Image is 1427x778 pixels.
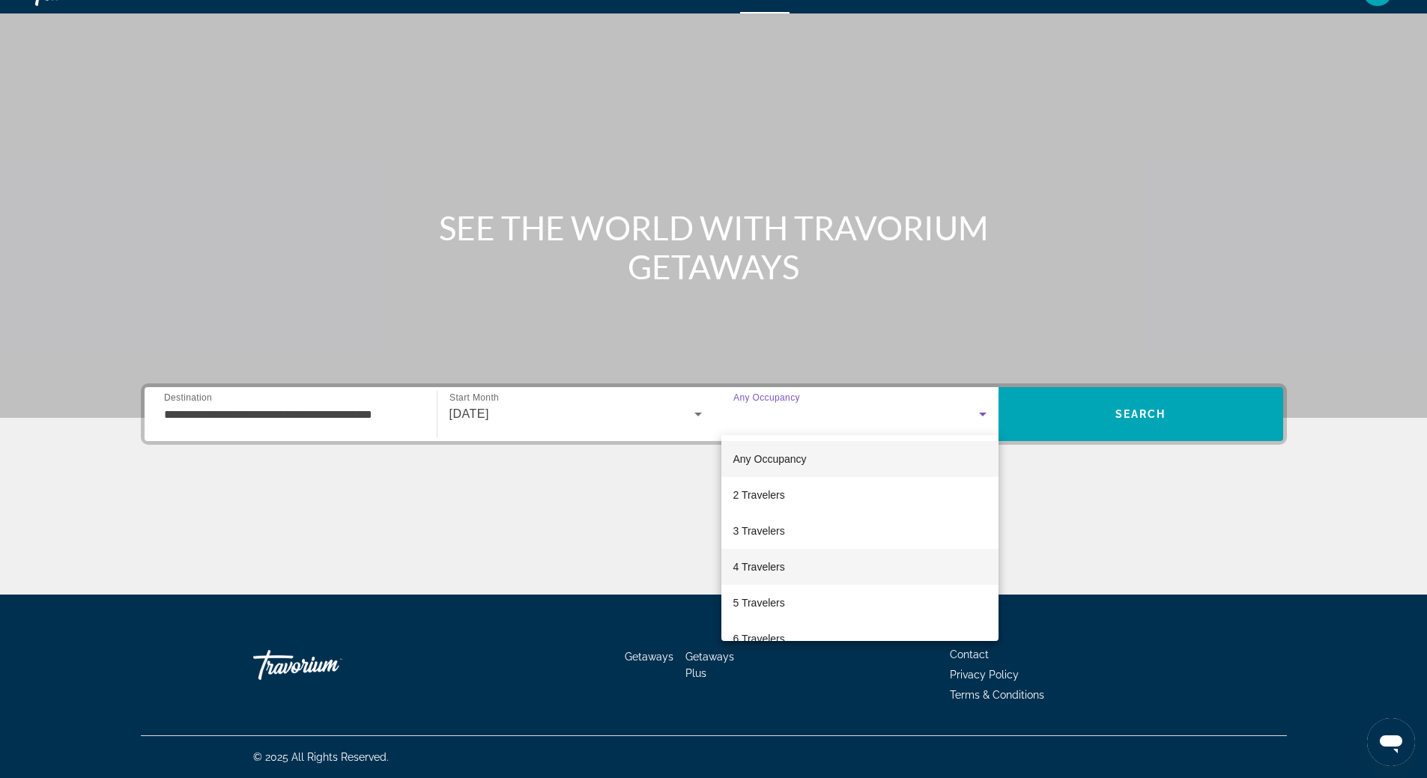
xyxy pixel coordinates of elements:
span: 3 Travelers [733,522,785,540]
span: 2 Travelers [733,486,785,504]
span: 6 Travelers [733,630,785,648]
span: 5 Travelers [733,594,785,612]
span: 4 Travelers [733,558,785,576]
span: Any Occupancy [733,453,807,465]
iframe: Button to launch messaging window [1367,718,1415,766]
